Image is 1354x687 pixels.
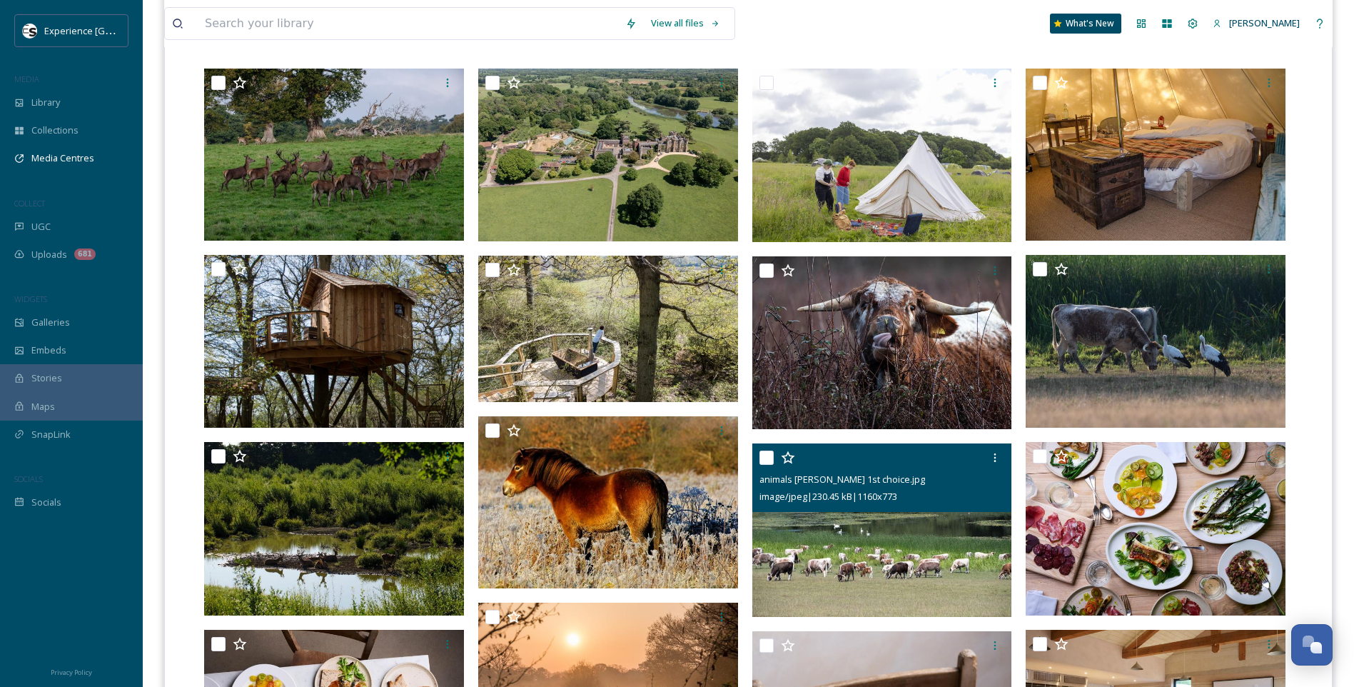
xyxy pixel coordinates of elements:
[14,74,39,84] span: MEDIA
[1026,69,1285,241] img: 18.-Knepp-Safaris hi res.jpg
[752,256,1012,430] img: Knepp-Safaris bull.jpg
[1206,9,1307,37] a: [PERSON_NAME]
[644,9,727,37] a: View all files
[14,473,43,484] span: SOCIALS
[1026,442,1285,616] img: Knepp_08.08.23_D.Charbit_0070.jpg
[23,24,37,38] img: WSCC%20ES%20Socials%20Icon%20-%20Secondary%20-%20Black.jpg
[31,248,67,261] span: Uploads
[51,663,92,680] a: Privacy Policy
[31,96,60,109] span: Library
[14,198,45,209] span: COLLECT
[14,294,47,304] span: WIDGETS
[1026,255,1285,428] img: stork longhorns knepp.jpg
[31,220,51,234] span: UGC
[752,443,1012,616] img: animals knepp 1st choice.jpg
[1229,16,1300,29] span: [PERSON_NAME]
[198,8,618,39] input: Search your library
[31,151,94,165] span: Media Centres
[31,371,62,385] span: Stories
[31,496,61,509] span: Socials
[44,24,186,37] span: Experience [GEOGRAPHIC_DATA]
[752,69,1012,242] img: knepp_11062024_Jamesratchford_Sussex-30.jpg
[74,249,96,260] div: 681
[204,442,464,616] img: knepp-safaris-blog-1024x683.jpg
[51,668,92,677] span: Privacy Policy
[478,416,738,588] img: knepp exmoors 2nd choice.jpg
[1050,14,1121,34] a: What's New
[478,69,738,241] img: Knepp Castle.jpg
[31,316,70,329] span: Galleries
[204,69,464,241] img: knepp_red_deer.jpg
[31,343,66,357] span: Embeds
[31,428,71,441] span: SnapLink
[204,255,464,428] img: knepp safaris-owl-treehouse.png
[478,256,738,401] img: knepp treehouse.jpg
[759,473,925,486] span: animals [PERSON_NAME] 1st choice.jpg
[31,400,55,413] span: Maps
[1291,624,1333,666] button: Open Chat
[759,490,897,503] span: image/jpeg | 230.45 kB | 1160 x 773
[31,124,79,137] span: Collections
